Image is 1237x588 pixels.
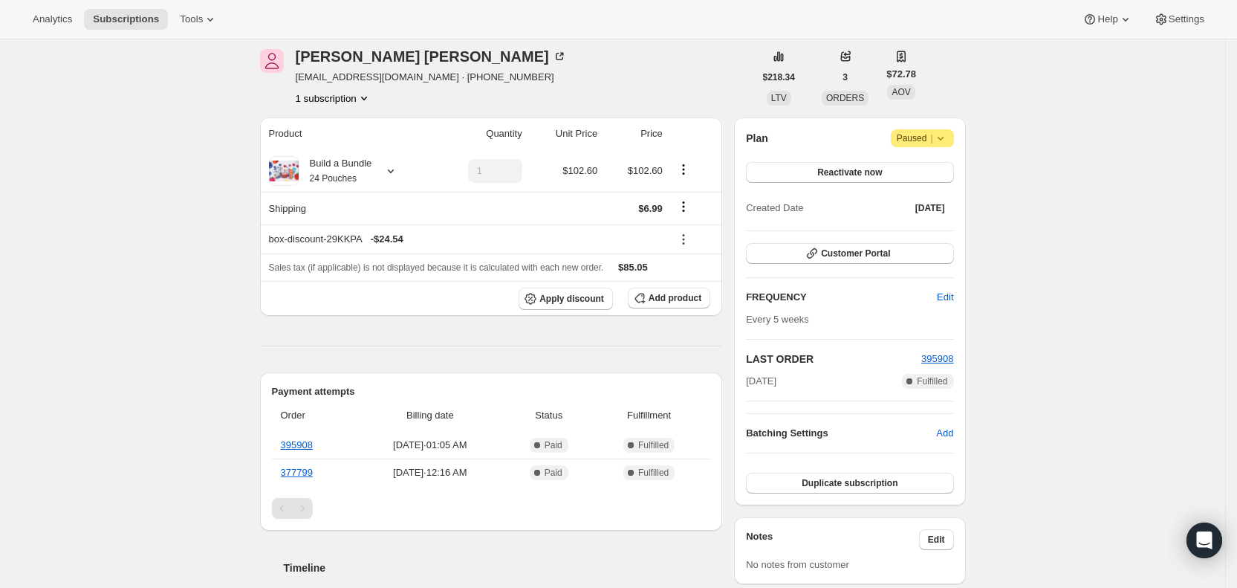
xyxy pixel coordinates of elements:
span: 3 [842,71,848,83]
h2: LAST ORDER [746,352,921,366]
span: Duplicate subscription [802,477,897,489]
span: Fulfilled [638,439,669,451]
a: 395908 [921,353,953,364]
button: Shipping actions [672,198,695,215]
span: $218.34 [763,71,795,83]
span: Settings [1169,13,1204,25]
h2: Payment attempts [272,384,711,399]
div: Build a Bundle [299,156,372,186]
button: Subscriptions [84,9,168,30]
span: Customer Portal [821,248,890,259]
span: LTV [771,93,787,103]
th: Unit Price [527,117,603,150]
span: | [930,132,932,144]
th: Order [272,399,355,432]
span: Fulfilled [638,467,669,479]
span: Billing date [359,408,501,423]
h6: Batching Settings [746,426,936,441]
th: Price [602,117,667,150]
div: box-discount-29KKPA [269,232,663,247]
span: Edit [937,290,953,305]
h3: Notes [746,529,919,550]
button: Edit [919,529,954,550]
button: [DATE] [906,198,954,219]
a: 377799 [281,467,313,478]
span: AOV [892,87,910,97]
span: [DATE] · 01:05 AM [359,438,501,453]
span: Subscriptions [93,13,159,25]
span: $102.60 [628,165,663,176]
span: No notes from customer [746,559,849,570]
span: Help [1097,13,1117,25]
button: Duplicate subscription [746,473,953,494]
span: Add [936,426,953,441]
th: Shipping [260,192,433,224]
button: $218.34 [754,67,804,88]
h2: FREQUENCY [746,290,937,305]
button: Product actions [672,161,695,178]
span: Status [510,408,588,423]
span: Created Date [746,201,803,216]
span: Reactivate now [817,167,882,178]
th: Quantity [432,117,526,150]
span: Paid [545,467,562,479]
span: [EMAIL_ADDRESS][DOMAIN_NAME] · [PHONE_NUMBER] [296,70,567,85]
button: Settings [1145,9,1213,30]
small: 24 Pouches [310,173,357,184]
span: Fulfillment [597,408,701,423]
span: $102.60 [562,165,597,176]
button: 395908 [921,352,953,366]
div: Open Intercom Messenger [1186,523,1222,558]
button: Add product [628,288,710,308]
span: $6.99 [638,203,663,214]
span: [DATE] · 12:16 AM [359,465,501,480]
button: Add [927,421,962,445]
button: Reactivate now [746,162,953,183]
span: $72.78 [886,67,916,82]
span: Edit [928,534,945,546]
button: Tools [171,9,227,30]
span: rosanna guercio [260,49,284,73]
th: Product [260,117,433,150]
span: Analytics [33,13,72,25]
h2: Timeline [284,560,723,575]
div: [PERSON_NAME] [PERSON_NAME] [296,49,567,64]
span: $85.05 [618,262,648,273]
span: Every 5 weeks [746,314,809,325]
span: Apply discount [539,293,604,305]
button: Apply discount [519,288,613,310]
h2: Plan [746,131,768,146]
span: Fulfilled [917,375,947,387]
span: [DATE] [746,374,776,389]
span: Add product [649,292,701,304]
span: - $24.54 [371,232,403,247]
span: Tools [180,13,203,25]
button: Product actions [296,91,371,106]
nav: Pagination [272,498,711,519]
span: ORDERS [826,93,864,103]
span: [DATE] [915,202,945,214]
span: Paused [897,131,948,146]
span: Paid [545,439,562,451]
button: Customer Portal [746,243,953,264]
a: 395908 [281,439,313,450]
span: Sales tax (if applicable) is not displayed because it is calculated with each new order. [269,262,604,273]
button: 3 [834,67,857,88]
button: Help [1074,9,1141,30]
button: Analytics [24,9,81,30]
button: Edit [928,285,962,309]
